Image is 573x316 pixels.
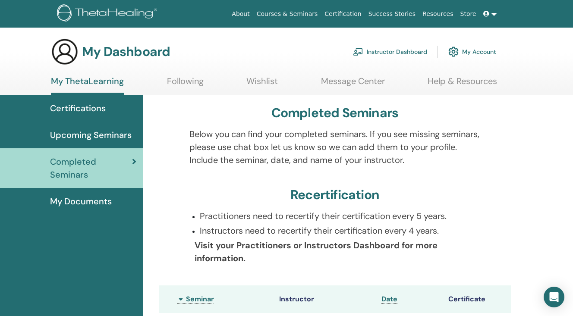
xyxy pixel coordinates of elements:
h3: Completed Seminars [271,105,399,121]
p: Below you can find your completed seminars. If you see missing seminars, please use chat box let ... [189,128,481,166]
a: Message Center [321,76,385,93]
a: Resources [419,6,457,22]
img: logo.png [57,4,160,24]
span: Completed Seminars [50,155,132,181]
a: My Account [448,42,496,61]
b: Visit your Practitioners or Instructors Dashboard for more information. [195,240,438,264]
h3: Recertification [290,187,379,203]
span: Upcoming Seminars [50,128,132,141]
span: My Documents [50,195,112,208]
div: Open Intercom Messenger [544,287,564,307]
a: My ThetaLearning [51,76,124,95]
th: Instructor [275,285,377,313]
a: Certification [321,6,365,22]
a: Courses & Seminars [253,6,321,22]
a: Store [457,6,480,22]
a: About [228,6,253,22]
h3: My Dashboard [82,44,170,59]
p: Instructors need to recertify their certification every 4 years. [200,224,481,237]
img: cog.svg [448,44,459,59]
th: Certificate [444,285,511,313]
p: Practitioners need to recertify their certification every 5 years. [200,210,481,222]
a: Instructor Dashboard [353,42,427,61]
a: Wishlist [246,76,278,93]
a: Following [167,76,204,93]
a: Success Stories [365,6,419,22]
img: chalkboard-teacher.svg [353,48,363,56]
span: Certifications [50,102,106,115]
img: generic-user-icon.jpg [51,38,79,66]
a: Date [381,294,397,304]
a: Help & Resources [428,76,497,93]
